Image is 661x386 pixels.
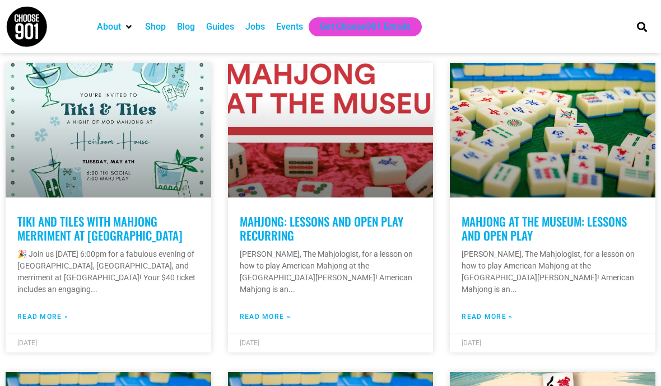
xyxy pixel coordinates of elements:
[97,20,121,34] a: About
[462,248,644,295] p: [PERSON_NAME], The Mahjologist, for a lesson on how to play American Mahjong at the [GEOGRAPHIC_D...
[632,17,651,36] div: Search
[240,248,422,295] p: [PERSON_NAME], The Mahjologist, for a lesson on how to play American Mahjong at the [GEOGRAPHIC_D...
[320,20,411,34] a: Get Choose901 Emails
[462,339,481,347] span: [DATE]
[228,63,434,197] a: Mahjong tiles scattered on a red velvet surface with the text "Mahjong at the Museum: Lessons & O...
[450,63,655,197] a: Close-up of scattered Mahjong tiles on a green felt surface, capturing the essence of this ancien...
[91,17,139,36] div: About
[6,63,211,197] a: Invitation flyer for "Tiki & Tiles: A Night of Mod Mahjong" at Heirloom House showcases illustrat...
[240,312,291,322] a: Read more about Mahjong: Lessons and Open Play Recurring
[462,312,513,322] a: Read more about Mahjong at the Museum: Lessons and Open Play
[206,20,234,34] a: Guides
[240,339,259,347] span: [DATE]
[91,17,618,36] nav: Main nav
[17,213,183,244] a: Tiki and Tiles with Mahjong Merriment at [GEOGRAPHIC_DATA]
[240,213,403,244] a: Mahjong: Lessons and Open Play Recurring
[177,20,195,34] a: Blog
[145,20,166,34] a: Shop
[462,213,627,244] a: Mahjong at the Museum: Lessons and Open Play
[17,312,68,322] a: Read more about Tiki and Tiles with Mahjong Merriment at Heirloom House
[17,339,37,347] span: [DATE]
[17,248,199,295] p: 🎉 Join us [DATE] 6:00pm for a fabulous evening of [GEOGRAPHIC_DATA], [GEOGRAPHIC_DATA], and merri...
[245,20,265,34] a: Jobs
[276,20,303,34] a: Events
